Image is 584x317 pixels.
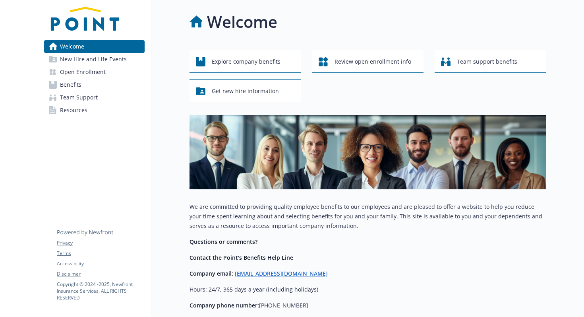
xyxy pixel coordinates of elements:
[44,53,145,66] a: New Hire and Life Events
[190,115,546,189] img: overview page banner
[457,54,517,69] span: Team support benefits
[60,40,84,53] span: Welcome
[44,66,145,78] a: Open Enrollment
[190,79,301,102] button: Get new hire information
[190,202,546,231] p: We are committed to providing quality employee benefits to our employees and are pleased to offer...
[44,40,145,53] a: Welcome
[60,66,106,78] span: Open Enrollment
[60,91,98,104] span: Team Support
[190,301,546,310] p: [PHONE_NUMBER]
[190,50,301,73] button: Explore company benefits
[57,281,144,301] p: Copyright © 2024 - 2025 , Newfront Insurance Services, ALL RIGHTS RESERVED
[190,238,257,245] strong: Questions or comments?
[235,270,328,277] a: [EMAIL_ADDRESS][DOMAIN_NAME]
[44,91,145,104] a: Team Support
[60,53,127,66] span: New Hire and Life Events
[190,270,233,277] strong: Company email:
[57,239,144,247] a: Privacy
[190,285,546,294] p: Hours: 24/7, 365 days a year (including holidays)​
[435,50,546,73] button: Team support benefits
[190,301,259,309] strong: Company phone number:
[207,10,277,34] h1: Welcome
[212,54,280,69] span: Explore company benefits
[44,78,145,91] a: Benefits
[60,104,87,117] span: Resources
[57,270,144,278] a: Disclaimer
[44,104,145,117] a: Resources
[57,260,144,267] a: Accessibility
[190,254,293,261] strong: Contact the Point's Benefits Help Line
[60,78,81,91] span: Benefits
[57,250,144,257] a: Terms
[335,54,411,69] span: Review open enrollment info
[312,50,424,73] button: Review open enrollment info
[212,84,279,99] span: Get new hire information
